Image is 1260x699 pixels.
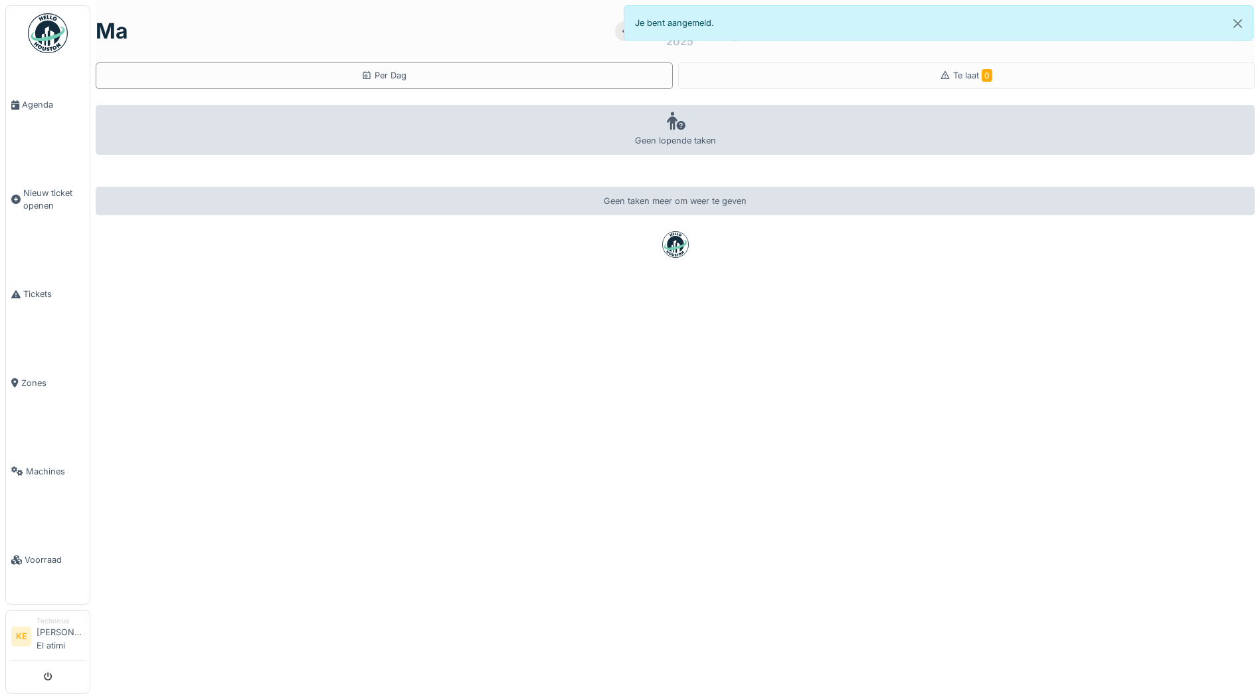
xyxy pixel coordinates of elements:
div: Geen lopende taken [96,105,1255,155]
div: Geen taken meer om weer te geven [96,187,1255,215]
button: Close [1223,6,1253,41]
a: Machines [6,427,90,516]
div: Technicus [37,616,84,626]
span: Zones [21,377,84,389]
img: Badge_color-CXgf-gQk.svg [28,13,68,53]
div: Per Dag [361,69,406,82]
a: Nieuw ticket openen [6,149,90,250]
li: KE [11,627,31,647]
div: 2025 [666,33,693,49]
a: Tickets [6,250,90,339]
li: [PERSON_NAME] El atimi [37,616,84,657]
h1: ma [96,19,128,44]
span: Machines [26,465,84,478]
span: 0 [982,69,992,82]
a: Agenda [6,60,90,149]
div: Je bent aangemeld. [624,5,1254,41]
span: Voorraad [25,553,84,566]
a: Zones [6,339,90,427]
span: Agenda [22,98,84,111]
span: Te laat [953,70,992,80]
span: Tickets [23,288,84,300]
img: badge-BVDL4wpA.svg [662,231,689,258]
a: Voorraad [6,516,90,604]
a: KE Technicus[PERSON_NAME] El atimi [11,616,84,660]
span: Nieuw ticket openen [23,187,84,212]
